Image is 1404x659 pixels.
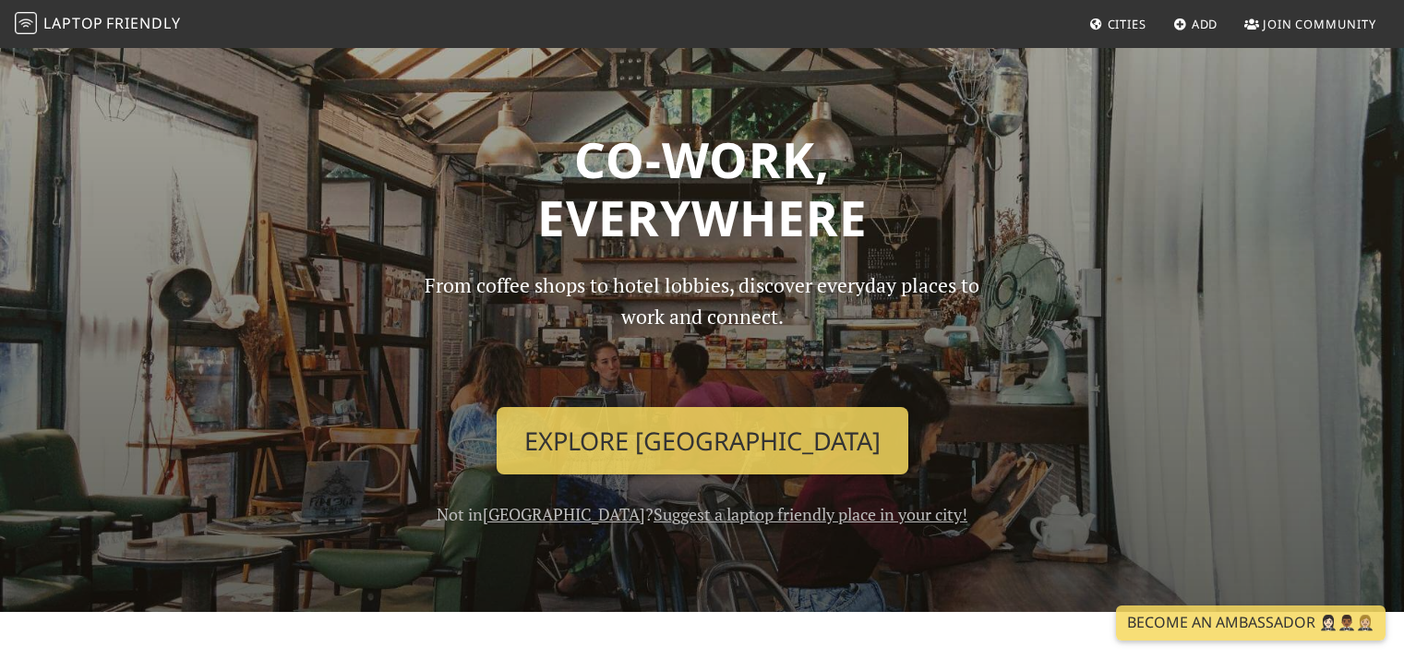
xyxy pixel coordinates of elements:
[1108,16,1146,32] span: Cities
[437,503,967,525] span: Not in ?
[43,13,103,33] span: Laptop
[1166,7,1226,41] a: Add
[104,130,1301,247] h1: Co-work, Everywhere
[1263,16,1376,32] span: Join Community
[1082,7,1154,41] a: Cities
[106,13,180,33] span: Friendly
[1237,7,1384,41] a: Join Community
[497,407,908,475] a: Explore [GEOGRAPHIC_DATA]
[409,270,996,392] p: From coffee shops to hotel lobbies, discover everyday places to work and connect.
[654,503,967,525] a: Suggest a laptop friendly place in your city!
[1192,16,1218,32] span: Add
[15,8,181,41] a: LaptopFriendly LaptopFriendly
[15,12,37,34] img: LaptopFriendly
[1116,605,1386,641] a: Become an Ambassador 🤵🏻‍♀️🤵🏾‍♂️🤵🏼‍♀️
[483,503,645,525] a: [GEOGRAPHIC_DATA]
